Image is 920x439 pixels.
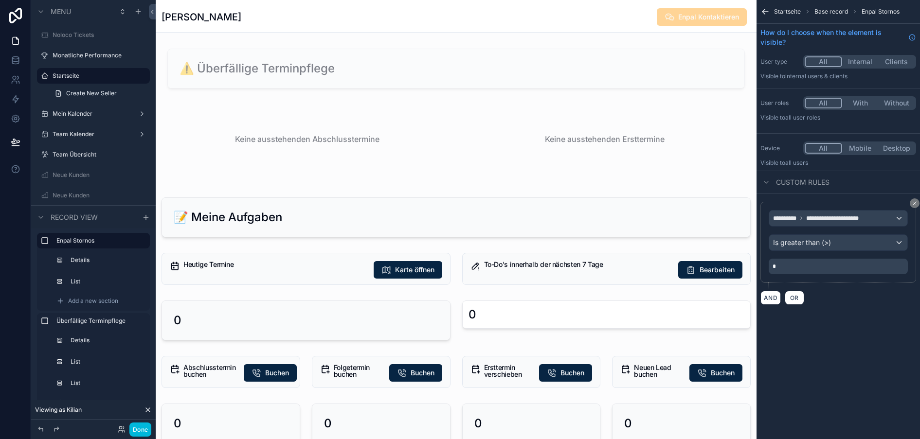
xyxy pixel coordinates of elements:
label: Mein Kalender [53,110,130,118]
button: All [805,98,842,108]
span: Is greater than (>) [773,238,831,247]
button: With [842,98,879,108]
label: Überfällige Terminpflege [56,317,142,325]
button: Without [878,98,915,108]
span: How do I choose when the element is visible? [760,28,904,47]
label: List [71,358,140,366]
label: Neue Kunden [53,192,144,199]
button: AND [760,291,781,305]
a: Create New Seller [49,86,150,101]
span: Startseite [774,8,801,16]
label: Enpal Stornos [56,237,142,245]
span: Internal users & clients [785,72,848,80]
button: All [805,56,842,67]
span: Menu [51,7,71,17]
h1: [PERSON_NAME] [162,10,241,24]
span: Custom rules [776,177,830,187]
button: OR [785,291,804,305]
a: How do I choose when the element is visible? [760,28,916,47]
label: Details [71,256,140,264]
label: User roles [760,99,799,107]
span: all users [785,159,808,166]
div: scrollable content [31,228,156,404]
label: Monatliche Performance [53,52,144,59]
span: Enpal Stornos [862,8,900,16]
label: User type [760,58,799,66]
button: Done [129,422,151,437]
p: Visible to [760,159,916,167]
span: Create New Seller [66,89,117,97]
button: All [805,143,842,154]
label: Noloco Tickets [53,31,144,39]
p: Visible to [760,114,916,122]
label: List [71,278,140,285]
button: Is greater than (>) [769,234,908,251]
button: Mobile [842,143,879,154]
span: Record view [51,212,98,222]
span: Base record [814,8,848,16]
p: Visible to [760,72,916,80]
label: Device [760,144,799,152]
label: Details [71,336,140,344]
span: Add a new section [68,297,118,305]
button: Internal [842,56,879,67]
button: Desktop [878,143,915,154]
label: Team Übersicht [53,151,144,158]
label: Startseite [53,72,144,80]
span: Viewing as Kilian [35,406,82,414]
label: Team Kalender [53,130,130,138]
span: OR [788,294,801,301]
span: All user roles [785,114,820,121]
button: Clients [878,56,915,67]
label: List [71,379,140,387]
label: Neue Kunden [53,171,144,179]
span: Add a new section [68,399,118,406]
